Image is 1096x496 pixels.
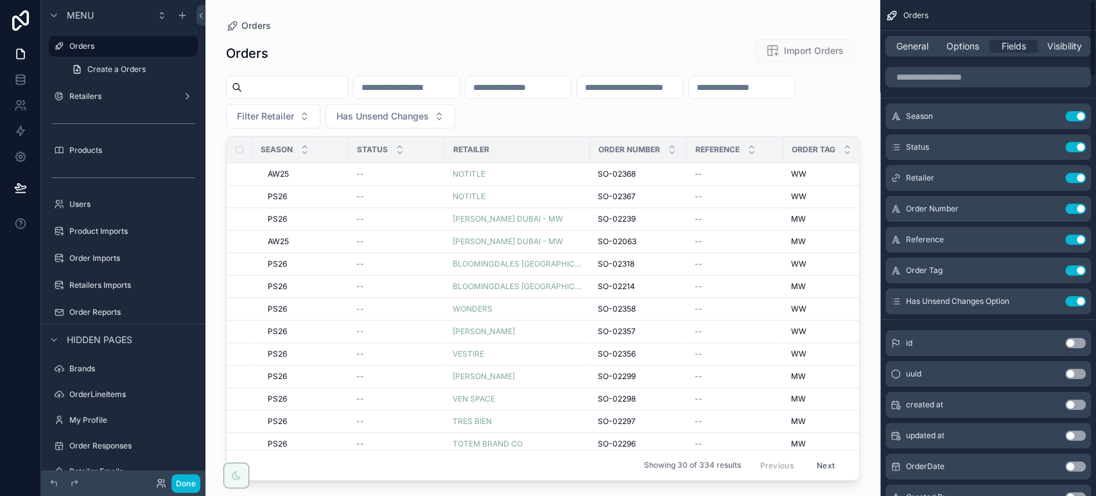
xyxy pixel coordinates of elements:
span: OrderDate [906,461,944,472]
a: Products [49,140,198,161]
label: Brands [69,364,195,374]
label: Order Responses [69,441,195,451]
span: Reference [695,145,740,155]
span: Hidden pages [67,333,132,346]
span: Options [946,40,979,53]
a: Product Imports [49,221,198,242]
label: OrderLineItems [69,389,195,400]
span: Has Unsend Changes Option [906,296,1009,306]
span: updated at [906,430,944,441]
span: Status [906,142,929,152]
a: OrderLineItems [49,384,198,405]
a: Order Responses [49,436,198,456]
span: Order Number [906,204,959,214]
button: Done [171,474,200,493]
a: My Profile [49,410,198,430]
label: Retailer Emails [69,466,195,477]
a: Create a Orders [64,59,198,80]
a: Retailers Imports [49,275,198,296]
a: Retailers [49,86,198,107]
a: Order Imports [49,248,198,269]
label: Products [69,145,195,155]
span: Reference [906,235,944,245]
a: Orders [49,36,198,57]
label: Order Reports [69,307,195,317]
a: Order Reports [49,302,198,323]
span: Status [357,145,388,155]
span: uuid [906,369,921,379]
span: Season [906,111,933,121]
span: id [906,338,912,348]
span: Visibility [1047,40,1082,53]
button: Next [808,455,844,475]
label: Retailers Imports [69,280,195,290]
label: My Profile [69,415,195,425]
a: Users [49,194,198,215]
span: Menu [67,9,94,22]
label: Retailers [69,91,177,102]
span: Order Number [598,145,660,155]
label: Orders [69,41,190,51]
label: Product Imports [69,226,195,236]
span: Fields [1002,40,1026,53]
span: General [896,40,928,53]
span: Create a Orders [87,64,146,75]
label: Users [69,199,195,209]
span: Season [261,145,293,155]
span: Showing 30 of 334 results [643,460,740,470]
a: Brands [49,359,198,379]
span: created at [906,400,943,410]
span: Retailer [906,173,934,183]
span: Order Tag [906,265,943,276]
span: Order Tag [792,145,835,155]
span: Retailer [453,145,489,155]
span: Orders [903,10,928,21]
label: Order Imports [69,253,195,263]
a: Retailer Emails [49,461,198,482]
